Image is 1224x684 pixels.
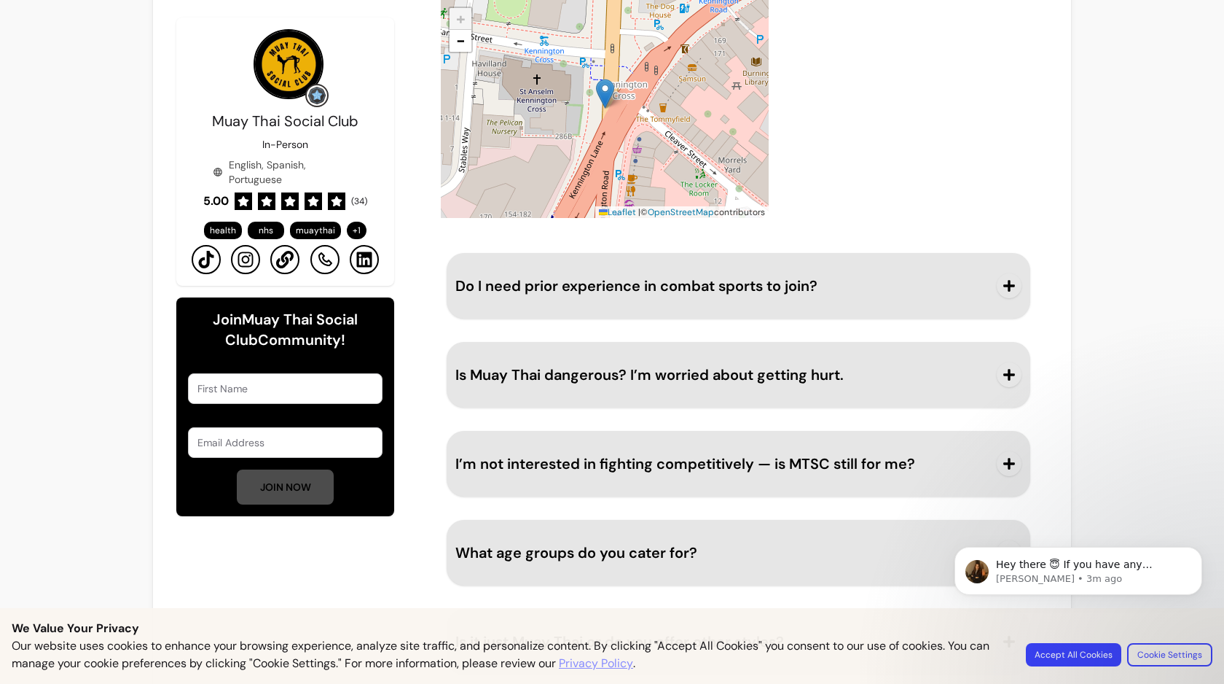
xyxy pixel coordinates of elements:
span: Muay Thai Social Club [212,112,358,131]
span: muaythai [296,225,335,236]
span: Do I need prior experience in combat sports to join? [455,276,817,295]
span: + 1 [350,225,364,236]
a: Leaflet [599,206,636,218]
input: First Name [197,381,373,396]
span: ( 34 ) [351,195,367,207]
div: English, Spanish, Portuguese [213,158,358,187]
span: I’m not interested in fighting competitively — is MTSC still for me? [455,454,915,473]
span: nhs [259,225,273,236]
a: Privacy Policy [559,655,633,672]
span: | [638,206,640,218]
button: Do I need prior experience in combat sports to join? [455,262,1021,310]
span: + [456,8,466,29]
img: Grow [308,87,326,104]
span: health [210,225,236,236]
p: Our website uses cookies to enhance your browsing experience, analyze site traffic, and personali... [12,637,1008,672]
img: Muay Thai Social Club [596,79,614,109]
input: Email Address [197,435,373,450]
button: Is Muay Thai dangerous? I’m worried about getting hurt. [455,351,1021,399]
a: Zoom in [450,8,471,30]
h6: Join Muay Thai Social Club Community! [188,309,382,350]
img: Provider image [254,29,323,99]
span: − [456,30,466,51]
button: I’m not interested in fighting competitively — is MTSC still for me? [455,440,1021,488]
button: What age groups do you cater for? [455,529,1021,577]
iframe: Intercom notifications message [933,516,1224,677]
p: We Value Your Privacy [12,620,1212,637]
a: Zoom out [450,30,471,52]
p: In-Person [262,137,308,152]
a: OpenStreetMap [648,206,714,218]
div: © contributors [595,206,769,219]
span: 5.00 [203,193,229,210]
span: Is Muay Thai dangerous? I’m worried about getting hurt. [455,365,844,384]
span: What age groups do you cater for? [455,543,697,562]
